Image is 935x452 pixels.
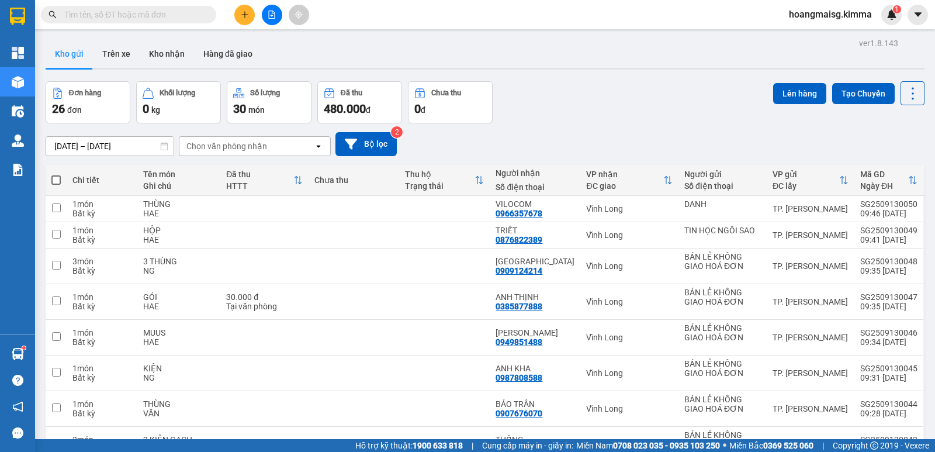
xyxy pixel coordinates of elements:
div: Bất kỳ [72,266,131,275]
div: TP. [PERSON_NAME] [773,204,849,213]
span: search [49,11,57,19]
div: Đã thu [226,170,293,179]
button: Hàng đã giao [194,40,262,68]
img: solution-icon [12,164,24,176]
div: HAE [143,209,215,218]
div: NG [143,266,215,275]
div: Vĩnh Long [586,261,673,271]
div: ANH KHÁNH [496,328,574,337]
input: Select a date range. [46,137,174,156]
span: Hỗ trợ kỹ thuật: [355,439,463,452]
div: KIỆN [143,364,215,373]
div: Khối lượng [160,89,195,97]
img: logo-vxr [10,8,25,25]
button: Trên xe [93,40,140,68]
div: Đã thu [341,89,362,97]
div: 0907676070 [496,409,542,418]
div: SG2509130048 [860,257,917,266]
span: kg [151,105,160,115]
span: | [472,439,473,452]
div: TP. [PERSON_NAME] [773,404,849,413]
div: 09:35 [DATE] [860,302,917,311]
button: Số lượng30món [227,81,311,123]
span: Miền Nam [576,439,720,452]
img: dashboard-icon [12,47,24,59]
button: Đã thu480.000đ [317,81,402,123]
div: VILOCOM [496,199,574,209]
div: 0909124214 [496,266,542,275]
th: Toggle SortBy [580,165,678,196]
div: Mã GD [860,170,908,179]
span: message [12,427,23,439]
div: THÙNG [143,199,215,209]
div: 09:34 [DATE] [860,337,917,347]
button: Kho nhận [140,40,194,68]
span: plus [241,11,249,19]
th: Toggle SortBy [220,165,309,196]
button: Lên hàng [773,83,826,104]
div: Vĩnh Long [586,297,673,306]
div: Chi tiết [72,175,131,185]
div: BÁN LẺ KHÔNG GIAO HOÁ ĐƠN [684,359,761,378]
button: plus [234,5,255,25]
div: TP. [PERSON_NAME] [773,230,849,240]
div: Ngày ĐH [860,181,908,191]
div: BÁN LẺ KHÔNG GIAO HOÁ ĐƠN [684,288,761,306]
span: 30 [233,102,246,116]
span: aim [295,11,303,19]
div: ĐC giao [586,181,663,191]
div: 1 món [72,199,131,209]
span: 26 [52,102,65,116]
div: SG2509130045 [860,364,917,373]
div: Bất kỳ [72,409,131,418]
div: Vĩnh Long [586,230,673,240]
span: file-add [268,11,276,19]
span: notification [12,401,23,412]
div: Vĩnh Long [586,404,673,413]
div: ANH KHA [496,364,574,373]
sup: 1 [893,5,901,13]
div: Bất kỳ [72,235,131,244]
strong: 0369 525 060 [763,441,813,450]
div: ĐC lấy [773,181,839,191]
div: Bất kỳ [72,209,131,218]
span: Cung cấp máy in - giấy in: [482,439,573,452]
div: HỘP [143,226,215,235]
div: Chọn văn phòng nhận [186,140,267,152]
div: 09:28 [DATE] [860,409,917,418]
span: 480.000 [324,102,366,116]
div: BÁN LẺ KHÔNG GIAO HOÁ ĐƠN [684,323,761,342]
span: hoangmaisg.kimma [780,7,881,22]
div: NG [143,373,215,382]
input: Tìm tên, số ĐT hoặc mã đơn [64,8,202,21]
div: 0966357678 [496,209,542,218]
div: 0385877888 [496,302,542,311]
div: Số lượng [250,89,280,97]
div: Chưa thu [314,175,393,185]
div: BÁN LẺ KHÔNG GIAO HOÁ ĐƠN [684,395,761,413]
div: 0949851488 [496,337,542,347]
div: BÁN LẺ KHÔNG GIAO HOÁ ĐƠN [684,430,761,449]
div: Vĩnh Long [586,204,673,213]
div: DANH [684,199,761,209]
div: 09:41 [DATE] [860,235,917,244]
span: caret-down [913,9,923,20]
sup: 2 [391,126,403,138]
span: copyright [870,441,878,450]
div: SG2509130046 [860,328,917,337]
div: Người nhận [496,168,574,178]
div: 2 món [72,435,131,444]
div: Vĩnh Long [586,333,673,342]
span: ⚪️ [723,443,726,448]
div: THÙNG [143,399,215,409]
div: 09:31 [DATE] [860,373,917,382]
div: TP. [PERSON_NAME] [773,368,849,378]
button: Chưa thu0đ [408,81,493,123]
div: TP. [PERSON_NAME] [773,297,849,306]
div: HAE [143,302,215,311]
div: 0987808588 [496,373,542,382]
div: 2 KIỆN GẠCH [143,435,215,444]
span: 0 [414,102,421,116]
div: PARIS [496,257,574,266]
div: HAE [143,235,215,244]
